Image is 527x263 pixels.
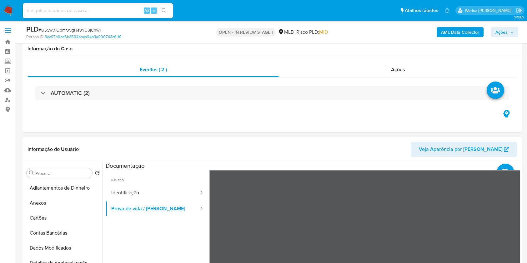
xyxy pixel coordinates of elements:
button: Procurar [29,171,34,176]
button: Retornar ao pedido padrão [95,171,100,177]
span: s [153,7,155,13]
button: Contas Bancárias [24,226,102,241]
span: MID [319,28,328,36]
span: Ações [495,27,508,37]
a: Sair [516,7,522,14]
h1: Informação do Caso [28,46,517,52]
span: Ações [391,66,405,73]
div: MLB [278,29,294,36]
a: Notificações [444,8,450,13]
input: Procurar [35,171,90,176]
h1: Informação do Usuário [28,146,79,152]
input: Pesquise usuários ou casos... [23,7,173,15]
button: Veja Aparência por [PERSON_NAME] [411,142,517,157]
span: Risco PLD: [296,29,328,36]
h3: AUTOMATIC (2) [51,90,90,97]
span: Eventos ( 2 ) [140,66,167,73]
span: Alt [144,7,149,13]
button: Adiantamentos de Dinheiro [24,181,102,196]
span: Veja Aparência por [PERSON_NAME] [419,142,502,157]
span: Atalhos rápidos [405,7,438,14]
button: Anexos [24,196,102,211]
p: OPEN - IN REVIEW STAGE I [216,28,275,37]
b: Person ID [26,34,43,40]
button: AML Data Collector [437,27,484,37]
div: AUTOMATIC (2) [35,86,509,100]
button: Dados Modificados [24,241,102,256]
b: AML Data Collector [441,27,479,37]
button: Cartões [24,211,102,226]
button: search-icon [158,6,170,15]
button: Ações [491,27,518,37]
b: PLD [26,24,39,34]
p: werica.jgaldencio@mercadolivre.com [465,7,514,13]
a: 3ec97b9cd6b3594bbca94b3a990743c6 [45,34,121,40]
span: # U5Sw0IObmfJ5gNa9YG9jChw1 [39,27,101,33]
